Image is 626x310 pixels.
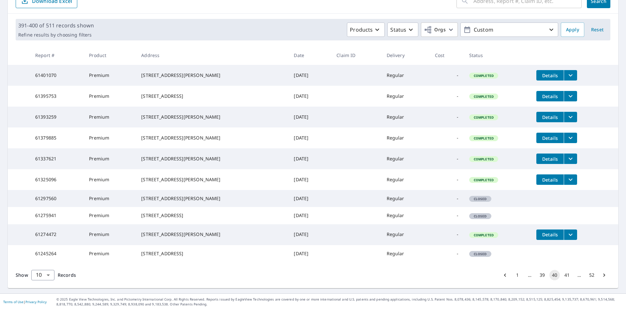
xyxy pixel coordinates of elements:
[381,86,430,107] td: Regular
[289,169,331,190] td: [DATE]
[390,26,406,34] p: Status
[141,114,283,120] div: [STREET_ADDRESS][PERSON_NAME]
[587,270,597,280] button: Go to page 52
[289,207,331,224] td: [DATE]
[471,24,547,36] p: Custom
[540,231,560,238] span: Details
[536,112,564,122] button: detailsBtn-61393259
[381,245,430,262] td: Regular
[566,26,579,34] span: Apply
[430,107,464,127] td: -
[470,73,498,78] span: Completed
[141,231,283,238] div: [STREET_ADDRESS][PERSON_NAME]
[564,70,577,81] button: filesDropdownBtn-61401070
[30,224,84,245] td: 61274472
[424,26,446,34] span: Orgs
[84,86,136,107] td: Premium
[564,133,577,143] button: filesDropdownBtn-61379885
[30,148,84,169] td: 61337621
[430,207,464,224] td: -
[30,207,84,224] td: 61275941
[561,22,584,37] button: Apply
[589,26,605,34] span: Reset
[536,154,564,164] button: detailsBtn-61337621
[470,233,498,237] span: Completed
[587,22,608,37] button: Reset
[30,190,84,207] td: 61297560
[347,22,385,37] button: Products
[84,46,136,65] th: Product
[564,112,577,122] button: filesDropdownBtn-61393259
[430,245,464,262] td: -
[464,46,531,65] th: Status
[141,93,283,99] div: [STREET_ADDRESS]
[470,197,491,201] span: Closed
[141,176,283,183] div: [STREET_ADDRESS][PERSON_NAME]
[564,154,577,164] button: filesDropdownBtn-61337621
[381,224,430,245] td: Regular
[381,148,430,169] td: Regular
[56,297,623,307] p: © 2025 Eagle View Technologies, Inc. and Pictometry International Corp. All Rights Reserved. Repo...
[540,156,560,162] span: Details
[536,229,564,240] button: detailsBtn-61274472
[430,127,464,148] td: -
[30,65,84,86] td: 61401070
[84,207,136,224] td: Premium
[331,46,381,65] th: Claim ID
[460,22,558,37] button: Custom
[470,115,498,120] span: Completed
[381,207,430,224] td: Regular
[564,91,577,101] button: filesDropdownBtn-61395753
[30,86,84,107] td: 61395753
[499,270,610,280] nav: pagination navigation
[536,91,564,101] button: detailsBtn-61395753
[470,252,491,256] span: Closed
[289,107,331,127] td: [DATE]
[30,127,84,148] td: 61379885
[84,148,136,169] td: Premium
[16,272,28,278] span: Show
[540,93,560,99] span: Details
[536,133,564,143] button: detailsBtn-61379885
[562,270,572,280] button: Go to page 41
[3,300,23,304] a: Terms of Use
[470,214,491,218] span: Closed
[84,107,136,127] td: Premium
[387,22,418,37] button: Status
[289,65,331,86] td: [DATE]
[536,174,564,185] button: detailsBtn-61325096
[430,148,464,169] td: -
[30,107,84,127] td: 61393259
[430,65,464,86] td: -
[84,169,136,190] td: Premium
[500,270,510,280] button: Go to previous page
[470,94,498,99] span: Completed
[537,270,547,280] button: Go to page 39
[141,135,283,141] div: [STREET_ADDRESS][PERSON_NAME]
[30,169,84,190] td: 61325096
[289,245,331,262] td: [DATE]
[289,224,331,245] td: [DATE]
[289,46,331,65] th: Date
[289,86,331,107] td: [DATE]
[3,300,47,304] p: |
[350,26,373,34] p: Products
[31,270,54,280] div: Show 10 records
[381,190,430,207] td: Regular
[141,155,283,162] div: [STREET_ADDRESS][PERSON_NAME]
[381,46,430,65] th: Delivery
[536,70,564,81] button: detailsBtn-61401070
[84,224,136,245] td: Premium
[430,169,464,190] td: -
[549,270,560,280] button: page 40
[540,135,560,141] span: Details
[599,270,609,280] button: Go to next page
[30,46,84,65] th: Report #
[141,212,283,219] div: [STREET_ADDRESS]
[540,177,560,183] span: Details
[141,195,283,202] div: [STREET_ADDRESS][PERSON_NAME]
[84,190,136,207] td: Premium
[470,178,498,182] span: Completed
[381,127,430,148] td: Regular
[141,250,283,257] div: [STREET_ADDRESS]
